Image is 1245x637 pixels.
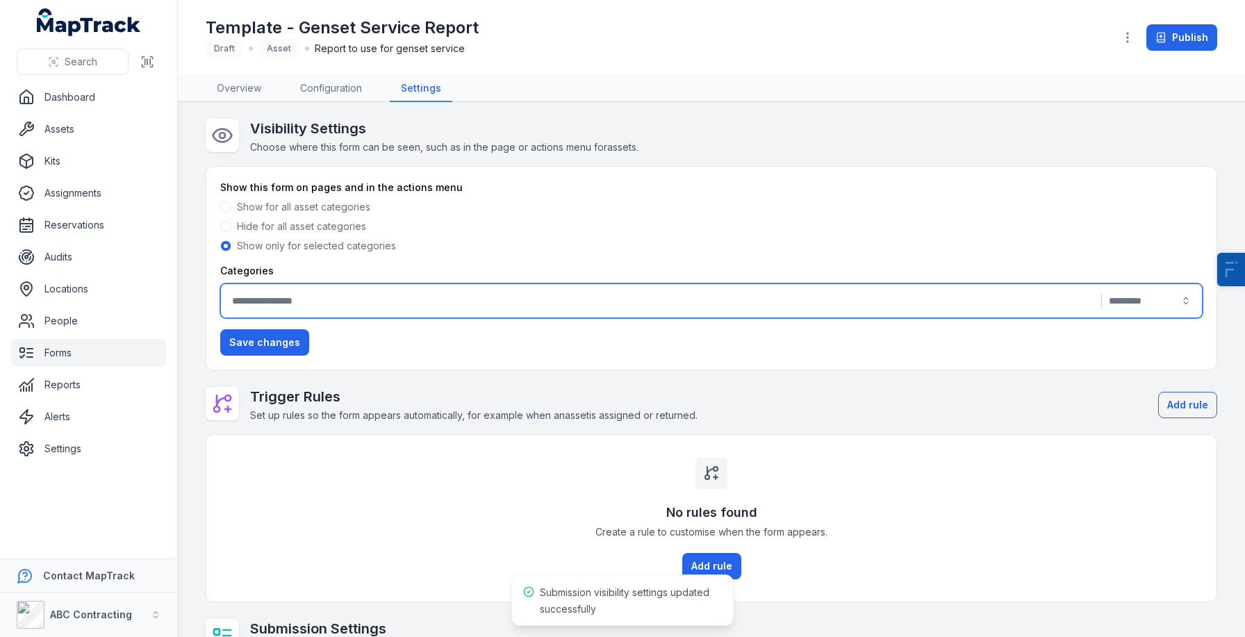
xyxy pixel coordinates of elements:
[11,243,166,271] a: Audits
[11,371,166,399] a: Reports
[250,409,698,421] span: Set up rules so the form appears automatically, for example when an asset is assigned or returned.
[289,76,373,102] a: Configuration
[1146,24,1217,51] button: Publish
[220,329,309,356] button: Save changes
[11,179,166,207] a: Assignments
[220,283,1203,318] button: |
[390,76,452,102] a: Settings
[595,525,827,539] span: Create a rule to customise when the form appears.
[11,307,166,335] a: People
[250,119,638,138] h2: Visibility Settings
[682,553,741,579] button: Add rule
[11,435,166,463] a: Settings
[11,211,166,239] a: Reservations
[250,141,638,153] span: Choose where this form can be seen, such as in the page or actions menu for assets .
[237,239,396,253] label: Show only for selected categories
[11,339,166,367] a: Forms
[37,8,141,36] a: MapTrack
[666,503,757,522] h3: No rules found
[43,570,135,581] strong: Contact MapTrack
[11,403,166,431] a: Alerts
[65,55,97,69] span: Search
[220,181,463,195] label: Show this form on pages and in the actions menu
[258,39,299,58] div: Asset
[237,220,366,233] label: Hide for all asset categories
[206,39,243,58] div: Draft
[250,387,698,406] h2: Trigger Rules
[1158,392,1217,418] button: Add rule
[220,264,274,278] label: Categories
[11,147,166,175] a: Kits
[11,83,166,111] a: Dashboard
[315,42,465,56] span: Report to use for genset service
[11,115,166,143] a: Assets
[540,586,709,615] span: Submission visibility settings updated successfully
[17,49,129,75] button: Search
[237,200,370,214] label: Show for all asset categories
[206,17,479,39] h1: Template - Genset Service Report
[50,609,132,620] strong: ABC Contracting
[11,275,166,303] a: Locations
[206,76,272,102] a: Overview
